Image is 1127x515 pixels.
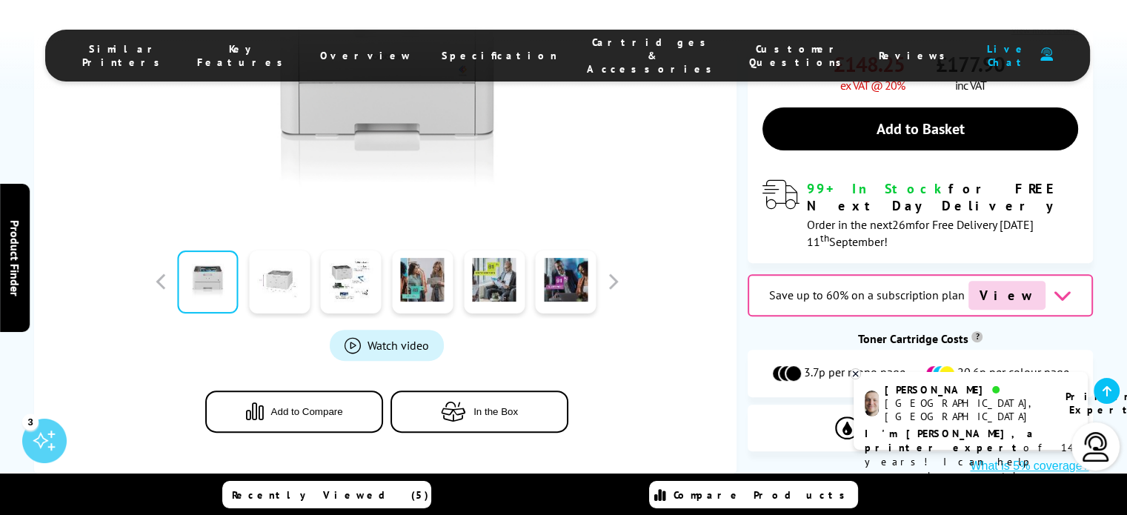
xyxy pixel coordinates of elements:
[762,180,1079,248] div: modal_delivery
[885,396,1047,423] div: [GEOGRAPHIC_DATA], [GEOGRAPHIC_DATA]
[82,42,167,69] span: Similar Printers
[879,49,953,62] span: Reviews
[473,406,518,417] span: In the Box
[807,217,1034,249] span: Order in the next for Free Delivery [DATE] 11 September!
[885,383,1047,396] div: [PERSON_NAME]
[674,488,853,502] span: Compare Products
[807,180,1079,214] div: for FREE Next Day Delivery
[807,180,948,197] span: 99+ In Stock
[820,231,829,245] sup: th
[222,481,431,508] a: Recently Viewed (5)
[865,427,1037,454] b: I'm [PERSON_NAME], a printer expert
[232,488,429,502] span: Recently Viewed (5)
[762,107,1079,150] a: Add to Basket
[865,427,1077,497] p: of 14 years! I can help you choose the right product
[1040,47,1053,62] img: user-headset-duotone.svg
[865,391,879,416] img: ashley-livechat.png
[748,331,1094,346] div: Toner Cartridge Costs
[390,391,568,433] button: In the Box
[197,42,290,69] span: Key Features
[983,42,1033,69] span: Live Chat
[649,481,858,508] a: Compare Products
[769,288,965,302] span: Save up to 60% on a subscription plan
[320,49,412,62] span: Overview
[835,416,909,439] img: Cartridges
[804,365,905,382] span: 3.7p per mono page
[7,219,22,296] span: Product Finder
[968,281,1045,310] span: View
[271,406,343,417] span: Add to Compare
[22,413,39,430] div: 3
[971,331,983,342] sup: Cost per page
[759,416,1083,440] button: View Cartridges
[205,391,383,433] button: Add to Compare
[442,49,557,62] span: Specification
[749,42,849,69] span: Customer Questions
[892,217,915,232] span: 26m
[330,330,444,361] a: Product_All_Videos
[368,338,429,353] span: Watch video
[1081,432,1111,462] img: user-headset-light.svg
[957,365,1069,382] span: 20.6p per colour page
[587,36,719,76] span: Cartridges & Accessories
